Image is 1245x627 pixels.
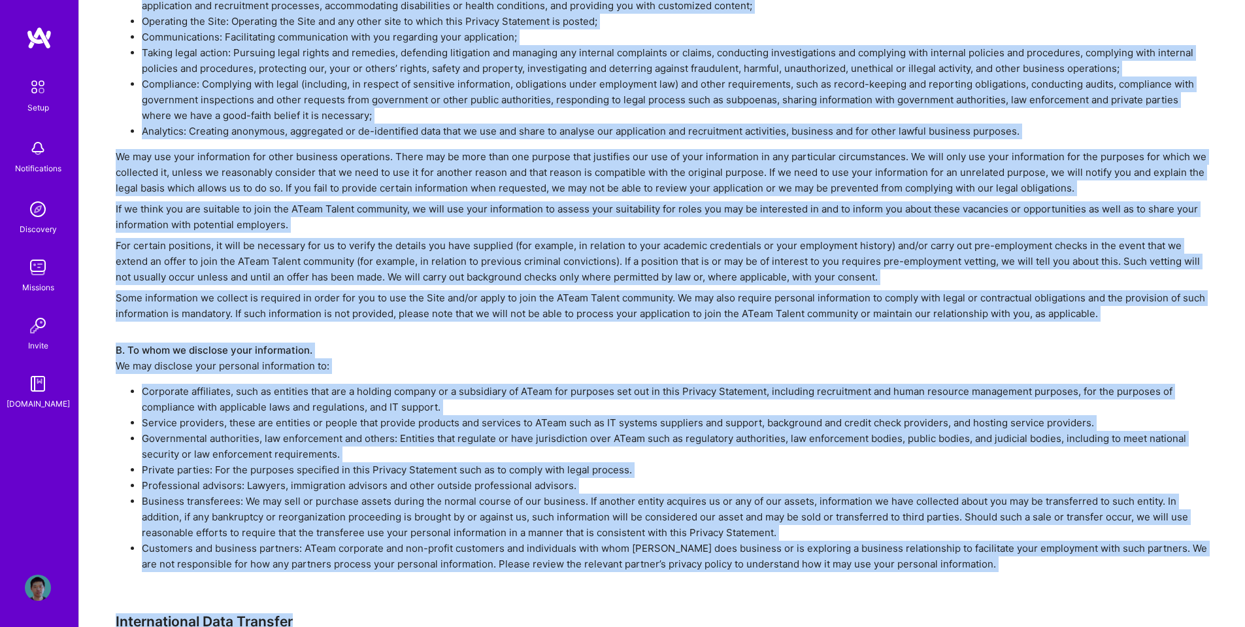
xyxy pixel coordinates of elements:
[20,222,57,236] div: Discovery
[142,415,1208,431] li: Service providers, these are entities or people that provide products and services to ATeam such ...
[142,431,1208,462] li: Governmental authorities, law enforcement and others: Entities that regulate or have jurisdiction...
[25,575,51,601] img: User Avatar
[142,45,1208,76] li: Taking legal action: Pursuing legal rights and remedies, defending litigation and managing any in...
[25,313,51,339] img: Invite
[25,254,51,280] img: teamwork
[116,149,1208,196] div: We may use your information for other business operations. There may be more than one purpose tha...
[142,494,1208,541] li: Business transferees: We may sell or purchase assets during the normal course of our business. If...
[28,339,48,352] div: Invite
[22,575,54,601] a: User Avatar
[142,29,1208,45] li: Communications: Facilitating communication with you regarding your application;
[116,343,1208,374] div: We may disclose your personal information to:
[26,26,52,50] img: logo
[116,201,1208,233] div: If we think you are suitable to join the ATeam Talent community, we will use your information to ...
[142,124,1208,139] li: Analytics: Creating anonymous, aggregated or de-identified data that we use and share to analyse ...
[25,196,51,222] img: discovery
[116,290,1208,322] div: Some information we collect is required in order for you to use the Site and/or apply to join the...
[24,73,52,101] img: setup
[142,14,1208,29] li: Operating the Site: Operating the Site and any other site to which this Privacy Statement is posted;
[142,478,1208,494] li: Professional advisors: Lawyers, immigration advisors and other outside professional advisors.
[116,343,1208,358] div: B. To whom we disclose your information.
[7,397,70,411] div: [DOMAIN_NAME]
[25,371,51,397] img: guide book
[25,135,51,161] img: bell
[27,101,49,114] div: Setup
[22,280,54,294] div: Missions
[142,541,1208,572] li: Customers and business partners: ATeam corporate and non-profit customers and individuals with wh...
[116,238,1208,285] div: For certain positions, it will be necessary for us to verify the details you have supplied (for e...
[142,76,1208,124] li: Compliance: Complying with legal (including, in respect of sensitive information, obligations und...
[15,161,61,175] div: Notifications
[142,462,1208,478] li: Private parties: For the purposes specified in this Privacy Statement such as to comply with lega...
[142,384,1208,415] li: Corporate affiliates, such as entities that are a holding company or a subsidiary of ATeam for pu...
